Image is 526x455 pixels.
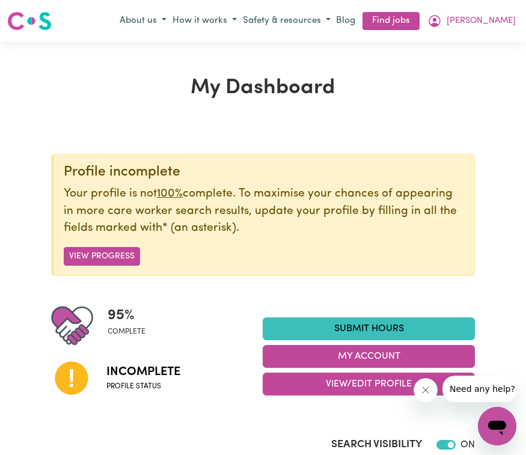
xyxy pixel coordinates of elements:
button: Safety & resources [240,11,334,31]
a: Careseekers logo [7,7,52,35]
a: Submit Hours [263,317,475,340]
button: View Progress [64,247,140,266]
span: an asterisk [162,222,236,234]
button: My Account [424,11,519,31]
button: View/Edit Profile [263,373,475,395]
span: Profile status [106,381,180,392]
iframe: Button to launch messaging window [478,407,516,445]
span: complete [108,326,145,337]
label: Search Visibility [331,437,422,453]
button: How it works [170,11,240,31]
iframe: Message from company [442,376,516,402]
span: 95 % [108,305,145,326]
u: 100% [157,188,183,200]
h1: My Dashboard [51,76,475,101]
span: [PERSON_NAME] [447,14,516,28]
button: About us [117,11,170,31]
span: Incomplete [106,363,180,381]
iframe: Close message [414,378,438,402]
a: Blog [334,12,358,31]
div: Profile incomplete [64,164,465,181]
div: Profile completeness: 95% [108,305,155,347]
span: ON [460,440,475,450]
button: My Account [263,345,475,368]
img: Careseekers logo [7,10,52,32]
a: Find jobs [362,12,420,31]
p: Your profile is not complete. To maximise your chances of appearing in more care worker search re... [64,186,465,237]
